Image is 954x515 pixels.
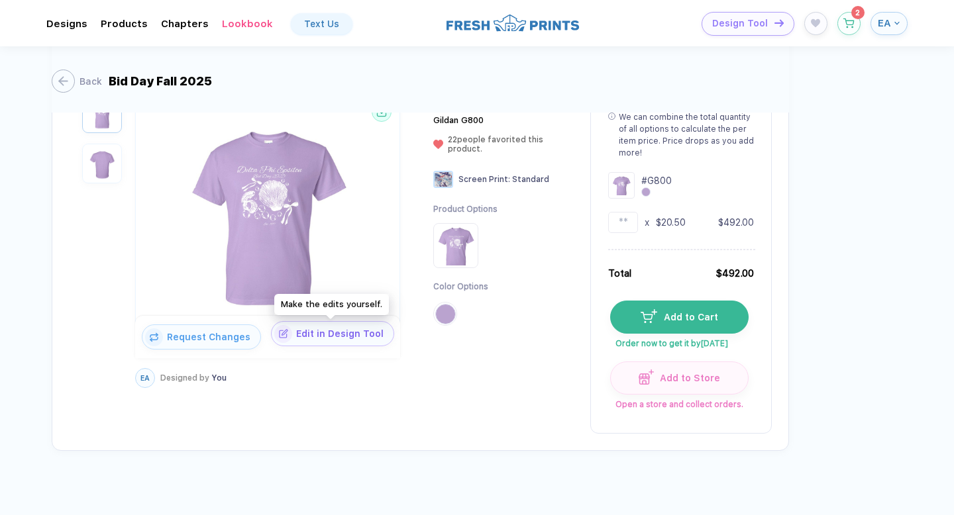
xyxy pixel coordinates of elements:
[222,18,273,30] div: Lookbook
[222,18,273,30] div: LookbookToggle dropdown menu chapters
[304,19,339,29] div: Text Us
[79,76,102,87] div: Back
[712,18,768,29] span: Design Tool
[433,204,498,215] div: Product Options
[641,309,657,322] img: icon
[447,13,579,33] img: logo
[610,361,749,395] button: iconAdd to Store
[274,294,389,315] div: Make the edits yourself.
[639,369,654,385] img: icon
[656,216,686,229] div: $20.50
[163,332,260,342] span: Request Changes
[610,301,749,334] button: iconAdd to Cart
[608,266,631,281] div: Total
[135,368,155,388] button: EA
[512,175,549,184] span: Standard
[160,373,227,383] div: You
[109,74,212,88] div: Bid Day Fall 2025
[608,172,635,199] img: Design Group Summary Cell
[610,395,747,409] span: Open a store and collect orders.
[645,216,649,229] div: x
[641,174,672,187] div: # G800
[433,115,484,125] span: Gildan G800
[46,18,87,30] div: DesignsToggle dropdown menu
[139,105,396,313] img: 59891700-5b81-4f2d-91b9-773fe3cb08f6_nt_front_1742912084694.jpg
[774,19,784,26] img: icon
[85,147,119,180] img: 59891700-5b81-4f2d-91b9-773fe3cb08f6_nt_back_1742912084698.jpg
[657,312,718,322] span: Add to Cart
[433,171,453,188] img: Screen Print
[274,325,292,343] img: icon
[448,135,570,154] span: 22 people favorited this product.
[610,334,747,348] span: Order now to get it by [DATE]
[292,328,394,339] span: Edit in Design Tool
[140,374,150,383] span: EA
[619,111,754,159] div: We can combine the total quantity of all options to calculate the per item price. Price drops as ...
[271,321,394,346] button: iconEdit in Design Tool
[85,97,119,130] img: 59891700-5b81-4f2d-91b9-773fe3cb08f6_nt_front_1742912084694.jpg
[142,324,261,350] button: iconRequest Changes
[702,12,794,36] button: Design Toolicon
[433,281,498,293] div: Color Options
[101,18,148,30] div: ProductsToggle dropdown menu
[718,216,754,229] div: $492.00
[715,266,754,281] div: $492.00
[291,13,352,34] a: Text Us
[160,373,209,383] span: Designed by
[458,175,510,184] span: Screen Print :
[654,373,721,383] span: Add to Store
[52,70,102,93] button: Back
[145,328,163,346] img: icon
[161,18,209,30] div: ChaptersToggle dropdown menu chapters
[436,226,476,265] img: Product Option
